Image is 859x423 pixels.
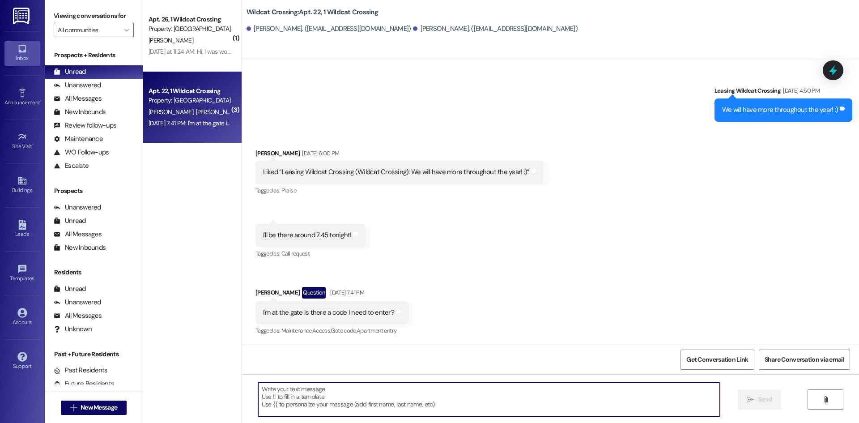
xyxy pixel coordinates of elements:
span: Maintenance , [281,327,312,334]
div: [PERSON_NAME]. ([EMAIL_ADDRESS][DOMAIN_NAME]) [247,24,411,34]
span: Apartment entry [357,327,396,334]
input: All communities [58,23,119,37]
div: Escalate [54,161,89,171]
div: Tagged as: [255,184,544,197]
div: WO Follow-ups [54,148,109,157]
div: Apt. 22, 1 Wildcat Crossing [149,86,231,96]
i:  [70,404,77,411]
div: Past Residents [54,366,108,375]
span: New Message [81,403,117,412]
a: Inbox [4,41,40,65]
div: Unknown [54,325,92,334]
span: [PERSON_NAME] [196,108,240,116]
div: [DATE] at 11:24 AM: Hi, I was wondering if the spiderwebs right outside my door are something mai... [149,47,559,56]
div: [PERSON_NAME] [255,287,408,301]
span: Send [758,395,772,404]
span: [PERSON_NAME] [149,108,196,116]
div: Unread [54,67,86,77]
div: I'm at the gate is there a code I need to enter? [263,308,394,317]
i:  [822,396,829,403]
div: I'll be there around 7:45 tonight! [263,231,352,240]
div: All Messages [54,230,102,239]
b: Wildcat Crossing: Apt. 22, 1 Wildcat Crossing [247,8,378,17]
span: • [32,142,34,148]
img: ResiDesk Logo [13,8,31,24]
div: Unread [54,216,86,226]
div: Leasing Wildcat Crossing [714,86,852,98]
i:  [124,26,129,34]
div: Maintenance [54,134,103,144]
label: Viewing conversations for [54,9,134,23]
div: Review follow-ups [54,121,116,130]
a: Buildings [4,173,40,197]
div: [DATE] 4:50 PM [781,86,820,95]
button: New Message [61,401,127,415]
div: [DATE] 6:00 PM [300,149,339,158]
div: All Messages [54,311,102,320]
div: Unread [54,284,86,294]
span: Access , [312,327,331,334]
div: Prospects + Residents [45,51,143,60]
div: All Messages [54,94,102,103]
div: Property: [GEOGRAPHIC_DATA] [149,24,231,34]
div: Question [302,287,326,298]
span: Praise [281,187,296,194]
div: Unanswered [54,203,101,212]
i:  [747,396,754,403]
div: [PERSON_NAME] [255,149,544,161]
div: New Inbounds [54,243,106,252]
div: Tagged as: [255,247,366,260]
a: Leads [4,217,40,241]
a: Templates • [4,261,40,286]
span: Call request [281,250,310,257]
div: We will have more throughout the year! :) [722,105,838,115]
div: [PERSON_NAME]. ([EMAIL_ADDRESS][DOMAIN_NAME]) [413,24,578,34]
div: Unanswered [54,298,101,307]
span: • [34,274,36,280]
a: Support [4,349,40,373]
div: Residents [45,268,143,277]
span: • [40,98,41,104]
button: Get Conversation Link [680,350,754,370]
div: Past + Future Residents [45,350,143,359]
span: [PERSON_NAME] [149,36,193,44]
span: Get Conversation Link [686,355,748,364]
div: Apt. 26, 1 Wildcat Crossing [149,15,231,24]
div: Tagged as: [255,324,408,337]
div: Unanswered [54,81,101,90]
button: Send [738,389,781,410]
span: Gate code , [331,327,357,334]
div: Future Residents [54,379,114,389]
span: Share Conversation via email [765,355,844,364]
button: Share Conversation via email [759,350,850,370]
a: Account [4,305,40,329]
div: Property: [GEOGRAPHIC_DATA] [149,96,231,105]
a: Site Visit • [4,129,40,154]
div: Liked “Leasing Wildcat Crossing (Wildcat Crossing): We will have more throughout the year! :)” [263,167,530,177]
div: New Inbounds [54,107,106,117]
div: [DATE] 7:41 PM [328,288,364,297]
div: Prospects [45,186,143,196]
div: [DATE] 7:41 PM: I'm at the gate is there a code I need to enter? [149,119,306,127]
